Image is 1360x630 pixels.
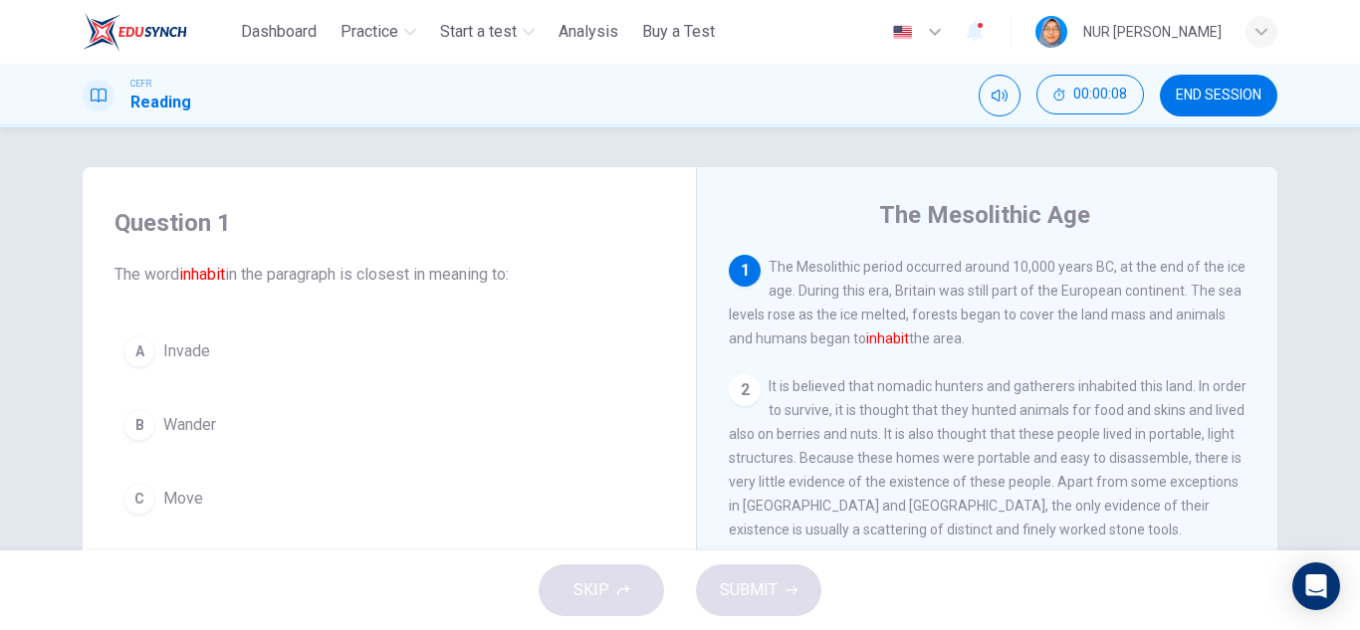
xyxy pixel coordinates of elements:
span: Analysis [559,20,618,44]
div: A [123,335,155,367]
button: Buy a Test [634,14,723,50]
span: Move [163,487,203,511]
button: Dashboard [233,14,325,50]
div: 2 [729,374,761,406]
a: ELTC logo [83,12,233,52]
button: Practice [333,14,424,50]
div: C [123,483,155,515]
div: NUR [PERSON_NAME] [1083,20,1222,44]
button: DSettle [114,547,664,597]
span: CEFR [130,77,151,91]
span: Buy a Test [642,20,715,44]
span: The Mesolithic period occurred around 10,000 years BC, at the end of the ice age. During this era... [729,259,1246,346]
button: END SESSION [1160,75,1277,116]
span: 00:00:08 [1073,87,1127,103]
div: Hide [1036,75,1144,116]
font: inhabit [866,330,909,346]
span: Start a test [440,20,517,44]
button: AInvade [114,326,664,376]
button: Start a test [432,14,543,50]
div: Open Intercom Messenger [1292,562,1340,610]
h4: The Mesolithic Age [879,199,1090,231]
div: 1 [729,255,761,287]
div: Mute [979,75,1020,116]
h4: Question 1 [114,207,664,239]
span: Invade [163,339,210,363]
div: B [123,409,155,441]
button: BWander [114,400,664,450]
img: en [890,25,915,40]
button: CMove [114,474,664,524]
span: Wander [163,413,216,437]
h1: Reading [130,91,191,114]
span: END SESSION [1176,88,1261,104]
button: Analysis [551,14,626,50]
img: Profile picture [1035,16,1067,48]
span: It is believed that nomadic hunters and gatherers inhabited this land. In order to survive, it is... [729,378,1247,537]
span: Dashboard [241,20,317,44]
font: inhabit [179,265,225,284]
button: 00:00:08 [1036,75,1144,114]
img: ELTC logo [83,12,187,52]
span: Practice [340,20,398,44]
span: The word in the paragraph is closest in meaning to: [114,263,664,287]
